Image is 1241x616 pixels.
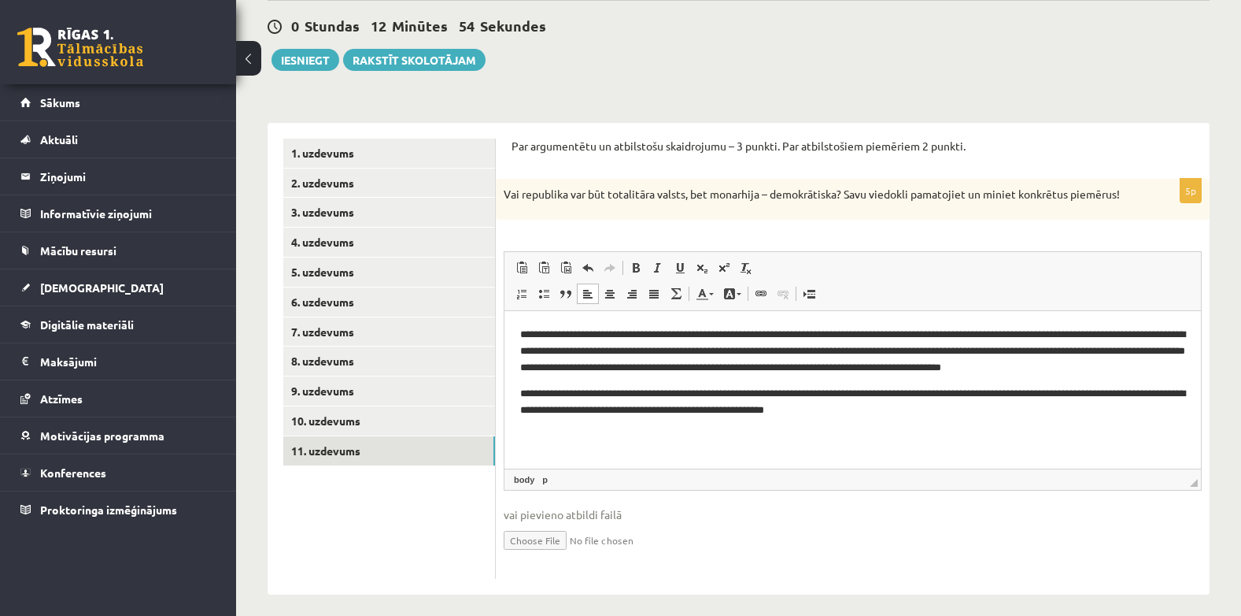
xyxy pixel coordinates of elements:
a: Konferences [20,455,216,491]
a: [DEMOGRAPHIC_DATA] [20,269,216,306]
a: Apakšraksts [691,258,713,278]
a: Treknraksts (vadīšanas taustiņš+B) [625,258,647,278]
span: Digitālie materiāli [40,317,134,332]
a: Maksājumi [20,343,216,380]
a: 3. uzdevums [283,198,495,227]
span: Konferences [40,466,106,480]
a: Proktoringa izmēģinājums [20,492,216,528]
a: Izlīdzināt pa kreisi [577,284,599,304]
a: Sākums [20,84,216,121]
a: Izlīdzināt malas [643,284,665,304]
a: Ielīmēt (vadīšanas taustiņš+V) [511,258,533,278]
a: 10. uzdevums [283,406,495,436]
p: Vai republika var būt totalitāra valsts, bet monarhija – demokrātiska? Savu viedokli pamatojiet u... [504,187,1123,202]
p: 5p [1180,178,1202,203]
legend: Ziņojumi [40,158,216,195]
a: Saite (vadīšanas taustiņš+K) [750,284,772,304]
a: p elements [539,473,551,487]
a: Izlīdzināt pa labi [621,284,643,304]
span: Proktoringa izmēģinājums [40,503,177,517]
span: 0 [291,17,299,35]
span: 12 [371,17,386,35]
a: Atcelt (vadīšanas taustiņš+Z) [577,258,599,278]
a: 4. uzdevums [283,228,495,257]
span: Sākums [40,95,80,109]
span: vai pievieno atbildi failā [504,507,1202,523]
a: Centrēti [599,284,621,304]
span: Mācību resursi [40,243,116,258]
a: 5. uzdevums [283,258,495,287]
span: Aktuāli [40,132,78,147]
a: Augšraksts [713,258,735,278]
span: 54 [459,17,475,35]
a: Ievietot/noņemt numurētu sarakstu [511,284,533,304]
span: Minūtes [392,17,448,35]
span: Sekundes [480,17,546,35]
a: Atkārtot (vadīšanas taustiņš+Y) [599,258,621,278]
a: Digitālie materiāli [20,306,216,343]
a: 7. uzdevums [283,317,495,347]
a: 9. uzdevums [283,377,495,406]
a: Rīgas 1. Tālmācības vidusskola [17,28,143,67]
a: Noņemt stilus [735,258,757,278]
a: Motivācijas programma [20,417,216,454]
a: Atsaistīt [772,284,794,304]
a: 11. uzdevums [283,436,495,466]
a: 8. uzdevums [283,347,495,376]
p: Par argumentētu un atbilstošu skaidrojumu – 3 punkti. Par atbilstošiem piemēriem 2 punkti. [512,139,1194,154]
legend: Informatīvie ziņojumi [40,195,216,232]
a: Ievietot lapas pārtraukumu drukai [798,284,820,304]
span: Motivācijas programma [40,429,164,443]
a: Ievietot/noņemt sarakstu ar aizzīmēm [533,284,555,304]
a: Ziņojumi [20,158,216,195]
a: Mācību resursi [20,232,216,269]
a: Informatīvie ziņojumi [20,195,216,232]
button: Iesniegt [271,49,339,71]
a: body elements [511,473,537,487]
a: Fona krāsa [718,284,746,304]
a: 6. uzdevums [283,288,495,317]
iframe: Bagātinātā teksta redaktors, wiswyg-editor-user-answer-47024725832500 [504,311,1201,469]
a: Rakstīt skolotājam [343,49,486,71]
a: Bloka citāts [555,284,577,304]
a: Math [665,284,687,304]
legend: Maksājumi [40,343,216,380]
a: Atzīmes [20,380,216,417]
a: Ievietot no Worda [555,258,577,278]
a: 2. uzdevums [283,169,495,198]
a: Ievietot kā vienkāršu tekstu (vadīšanas taustiņš+pārslēgšanas taustiņš+V) [533,258,555,278]
a: Teksta krāsa [691,284,718,304]
a: 1. uzdevums [283,139,495,168]
a: Aktuāli [20,121,216,158]
span: Mērogot [1190,479,1198,487]
a: Pasvītrojums (vadīšanas taustiņš+U) [669,258,691,278]
span: [DEMOGRAPHIC_DATA] [40,280,164,295]
a: Slīpraksts (vadīšanas taustiņš+I) [647,258,669,278]
span: Atzīmes [40,391,83,406]
span: Stundas [305,17,360,35]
